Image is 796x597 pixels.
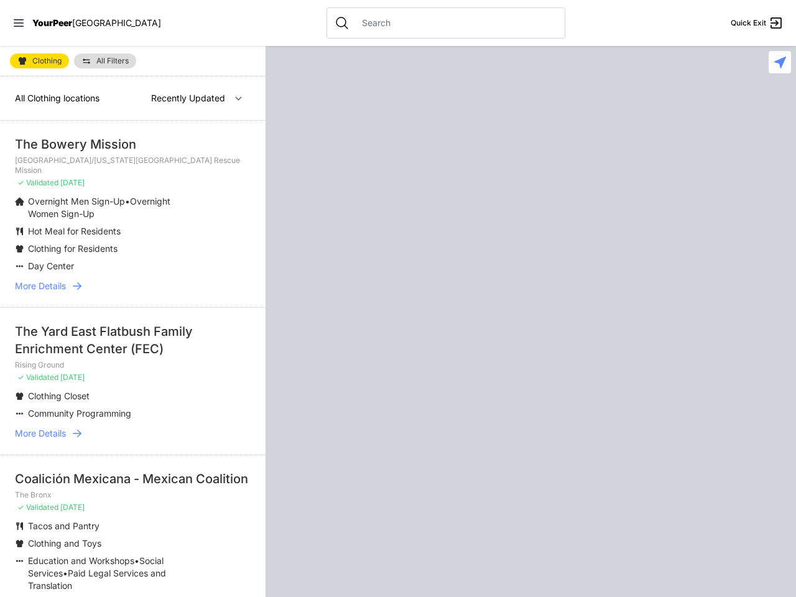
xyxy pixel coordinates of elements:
[72,17,161,28] span: [GEOGRAPHIC_DATA]
[28,226,121,236] span: Hot Meal for Residents
[15,280,251,292] a: More Details
[28,196,125,206] span: Overnight Men Sign-Up
[10,53,69,68] a: Clothing
[60,178,85,187] span: [DATE]
[15,490,251,500] p: The Bronx
[32,57,62,65] span: Clothing
[15,427,66,440] span: More Details
[17,373,58,382] span: ✓ Validated
[28,538,101,548] span: Clothing and Toys
[96,57,129,65] span: All Filters
[28,555,134,566] span: Education and Workshops
[354,17,557,29] input: Search
[60,502,85,512] span: [DATE]
[28,408,131,419] span: Community Programming
[28,568,166,591] span: Paid Legal Services and Translation
[32,17,72,28] span: YourPeer
[74,53,136,68] a: All Filters
[32,19,161,27] a: YourPeer[GEOGRAPHIC_DATA]
[28,261,74,271] span: Day Center
[15,93,99,103] span: All Clothing locations
[63,568,68,578] span: •
[28,391,90,401] span: Clothing Closet
[15,360,251,370] p: Rising Ground
[15,155,251,175] p: [GEOGRAPHIC_DATA]/[US_STATE][GEOGRAPHIC_DATA] Rescue Mission
[125,196,130,206] span: •
[15,323,251,358] div: The Yard East Flatbush Family Enrichment Center (FEC)
[28,521,99,531] span: Tacos and Pantry
[60,373,85,382] span: [DATE]
[15,136,251,153] div: The Bowery Mission
[17,502,58,512] span: ✓ Validated
[731,18,766,28] span: Quick Exit
[17,178,58,187] span: ✓ Validated
[15,470,251,488] div: Coalición Mexicana - Mexican Coalition
[28,243,118,254] span: Clothing for Residents
[134,555,139,566] span: •
[731,16,784,30] a: Quick Exit
[15,280,66,292] span: More Details
[15,427,251,440] a: More Details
